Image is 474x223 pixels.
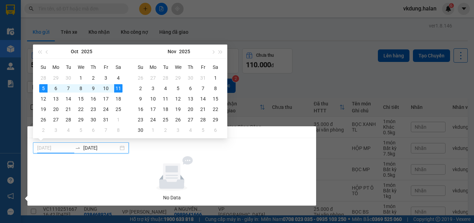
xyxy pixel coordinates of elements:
[37,114,50,125] td: 2025-10-26
[114,116,122,124] div: 1
[37,94,50,104] td: 2025-10-12
[114,105,122,113] div: 25
[211,126,220,134] div: 6
[174,84,182,93] div: 5
[174,74,182,82] div: 29
[83,144,118,152] input: Đến ngày
[75,125,87,135] td: 2025-11-05
[75,73,87,83] td: 2025-10-01
[172,83,184,94] td: 2025-11-05
[39,126,48,134] div: 2
[39,74,48,82] div: 28
[36,194,308,201] div: No Data
[211,84,220,93] div: 8
[209,62,222,73] th: Sa
[64,74,73,82] div: 30
[114,95,122,103] div: 18
[112,114,125,125] td: 2025-11-01
[50,94,62,104] td: 2025-10-13
[75,145,81,151] span: swap-right
[112,62,125,73] th: Sa
[75,83,87,94] td: 2025-10-08
[87,62,100,73] th: Th
[75,94,87,104] td: 2025-10-15
[77,126,85,134] div: 5
[64,95,73,103] div: 14
[149,105,157,113] div: 17
[100,73,112,83] td: 2025-10-03
[62,73,75,83] td: 2025-09-30
[184,104,197,114] td: 2025-11-20
[75,104,87,114] td: 2025-10-22
[134,125,147,135] td: 2025-11-30
[147,83,159,94] td: 2025-11-03
[172,73,184,83] td: 2025-10-29
[149,95,157,103] div: 10
[50,104,62,114] td: 2025-10-20
[161,126,170,134] div: 2
[149,126,157,134] div: 1
[209,83,222,94] td: 2025-11-08
[149,116,157,124] div: 24
[37,73,50,83] td: 2025-09-28
[114,84,122,93] div: 11
[199,116,207,124] div: 28
[100,94,112,104] td: 2025-10-17
[174,105,182,113] div: 19
[52,126,60,134] div: 3
[102,95,110,103] div: 17
[197,104,209,114] td: 2025-11-21
[149,74,157,82] div: 27
[136,116,145,124] div: 23
[75,62,87,73] th: We
[87,125,100,135] td: 2025-11-06
[184,83,197,94] td: 2025-11-06
[50,83,62,94] td: 2025-10-06
[136,126,145,134] div: 30
[64,84,73,93] div: 7
[37,144,72,152] input: Từ ngày
[174,116,182,124] div: 26
[136,74,145,82] div: 26
[134,114,147,125] td: 2025-11-23
[147,104,159,114] td: 2025-11-17
[159,114,172,125] td: 2025-11-25
[197,125,209,135] td: 2025-12-05
[174,126,182,134] div: 3
[77,105,85,113] div: 22
[37,104,50,114] td: 2025-10-19
[77,84,85,93] div: 8
[39,116,48,124] div: 26
[87,73,100,83] td: 2025-10-02
[100,104,112,114] td: 2025-10-24
[136,95,145,103] div: 9
[197,83,209,94] td: 2025-11-07
[52,74,60,82] div: 29
[161,95,170,103] div: 11
[184,62,197,73] th: Th
[199,105,207,113] div: 21
[209,125,222,135] td: 2025-12-06
[77,116,85,124] div: 29
[149,84,157,93] div: 3
[186,95,195,103] div: 13
[184,114,197,125] td: 2025-11-27
[77,74,85,82] div: 1
[39,105,48,113] div: 19
[136,105,145,113] div: 16
[159,83,172,94] td: 2025-11-04
[186,116,195,124] div: 27
[147,73,159,83] td: 2025-10-27
[64,105,73,113] div: 21
[172,114,184,125] td: 2025-11-26
[89,126,98,134] div: 6
[197,62,209,73] th: Fr
[136,84,145,93] div: 2
[100,83,112,94] td: 2025-10-10
[197,94,209,104] td: 2025-11-14
[161,74,170,82] div: 28
[186,84,195,93] div: 6
[62,125,75,135] td: 2025-11-04
[134,83,147,94] td: 2025-11-02
[134,94,147,104] td: 2025-11-09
